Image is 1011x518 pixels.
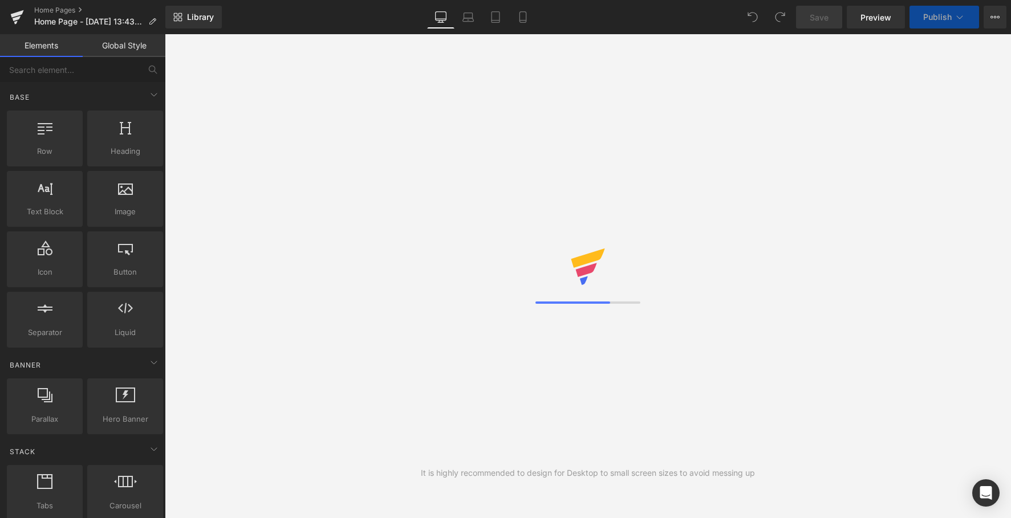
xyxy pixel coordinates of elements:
span: Stack [9,446,36,457]
span: Banner [9,360,42,370]
span: Hero Banner [91,413,160,425]
a: Preview [847,6,905,28]
span: Text Block [10,206,79,218]
div: Open Intercom Messenger [972,479,1000,507]
span: Base [9,92,31,103]
span: Separator [10,327,79,338]
a: Global Style [83,34,165,57]
a: Home Pages [34,6,165,15]
a: Mobile [509,6,537,28]
span: Liquid [91,327,160,338]
span: Publish [923,13,952,22]
button: Undo [741,6,764,28]
button: Publish [910,6,979,28]
span: Image [91,206,160,218]
span: Preview [860,11,891,23]
span: Save [810,11,829,23]
span: Button [91,266,160,278]
a: Laptop [454,6,482,28]
span: Carousel [91,500,160,512]
div: It is highly recommended to design for Desktop to small screen sizes to avoid messing up [421,467,755,479]
a: Tablet [482,6,509,28]
span: Library [187,12,214,22]
span: Icon [10,266,79,278]
span: Tabs [10,500,79,512]
button: More [984,6,1006,28]
a: New Library [165,6,222,28]
a: Desktop [427,6,454,28]
span: Parallax [10,413,79,425]
button: Redo [769,6,791,28]
span: Row [10,145,79,157]
span: Heading [91,145,160,157]
span: Home Page - [DATE] 13:43:17 [34,17,144,26]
